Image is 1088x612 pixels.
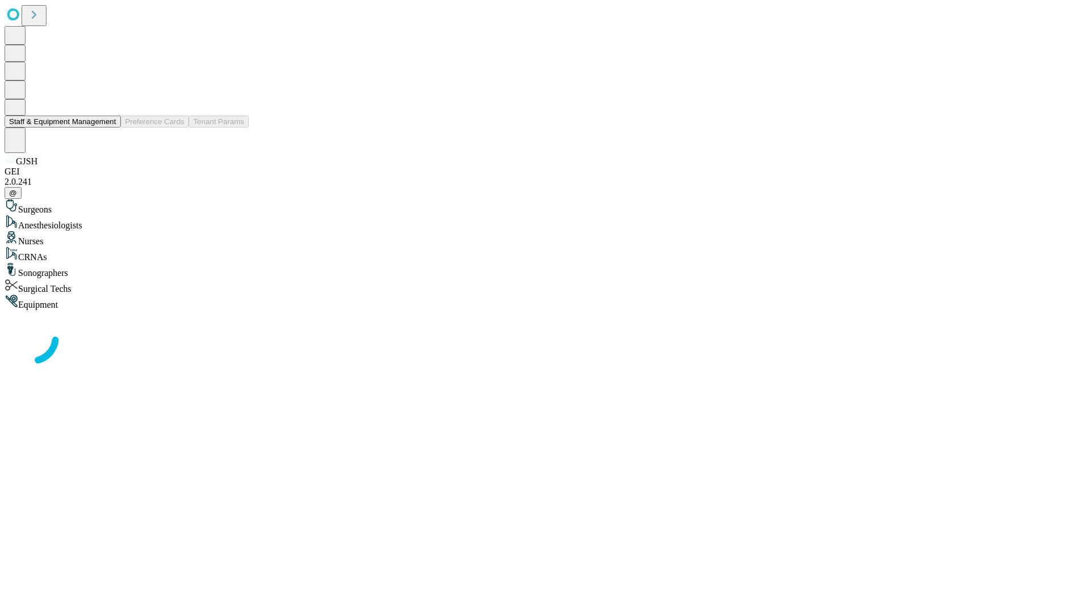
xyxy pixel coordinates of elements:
[16,156,37,166] span: GJSH
[5,231,1083,246] div: Nurses
[5,215,1083,231] div: Anesthesiologists
[5,187,22,199] button: @
[189,116,249,127] button: Tenant Params
[9,189,17,197] span: @
[5,199,1083,215] div: Surgeons
[5,167,1083,177] div: GEI
[5,116,121,127] button: Staff & Equipment Management
[121,116,189,127] button: Preference Cards
[5,246,1083,262] div: CRNAs
[5,278,1083,294] div: Surgical Techs
[5,294,1083,310] div: Equipment
[5,177,1083,187] div: 2.0.241
[5,262,1083,278] div: Sonographers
